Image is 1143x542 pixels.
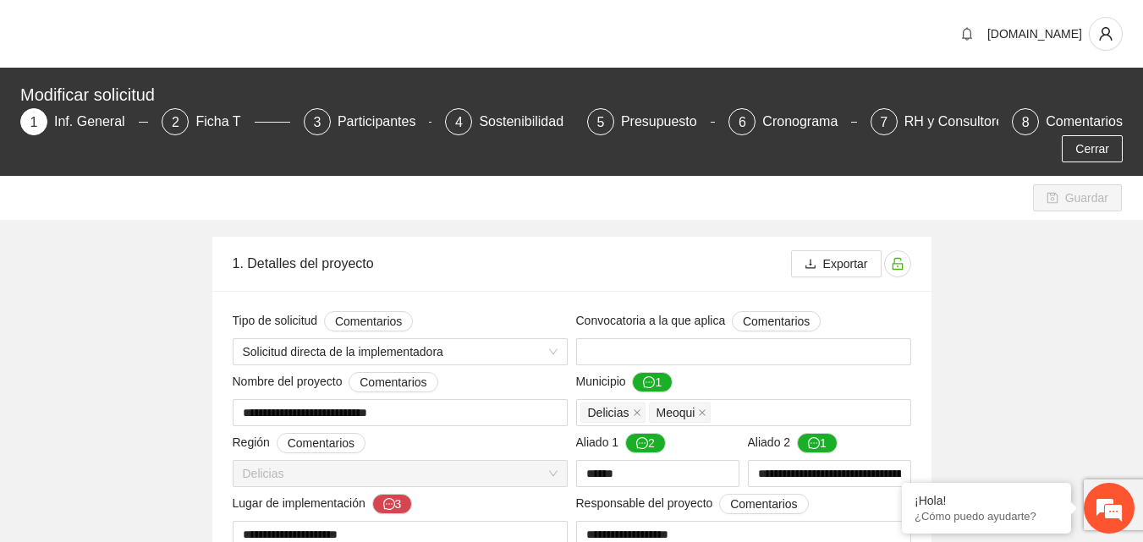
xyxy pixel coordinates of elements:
[730,495,797,513] span: Comentarios
[576,311,822,331] span: Convocatoria a la que aplica
[748,433,838,453] span: Aliado 2
[455,115,463,129] span: 4
[762,108,851,135] div: Cronograma
[233,239,791,287] div: 1. Detalles del proyecto
[587,108,715,135] div: 5Presupuesto
[8,362,322,421] textarea: Escriba su mensaje y pulse “Intro”
[88,86,284,108] div: Chatee con nosotros ahora
[743,312,810,331] span: Comentarios
[233,372,438,392] span: Nombre del proyecto
[805,258,816,271] span: download
[304,108,431,135] div: 3Participantes
[808,437,820,451] span: message
[233,433,366,453] span: Región
[625,433,666,453] button: Aliado 1
[791,250,882,277] button: downloadExportar
[953,20,981,47] button: bell
[479,108,577,135] div: Sostenibilidad
[632,372,673,392] button: Municipio
[277,433,365,453] button: Región
[54,108,139,135] div: Inf. General
[372,494,413,514] button: Lugar de implementación
[1089,17,1123,51] button: user
[987,27,1082,41] span: [DOMAIN_NAME]
[954,27,980,41] span: bell
[915,494,1058,507] div: ¡Hola!
[915,510,1058,523] p: ¿Cómo puedo ayudarte?
[576,372,673,392] span: Municipio
[719,494,808,514] button: Responsable del proyecto
[324,311,413,331] button: Tipo de solicitud
[233,494,413,514] span: Lugar de implementación
[20,81,1113,108] div: Modificar solicitud
[884,250,911,277] button: unlock
[588,403,629,422] span: Delicias
[698,408,706,417] span: close
[580,402,646,423] span: Delicias
[20,108,148,135] div: 1Inf. General
[797,433,838,453] button: Aliado 2
[576,494,809,514] span: Responsable del proyecto
[338,108,430,135] div: Participantes
[1062,135,1123,162] button: Cerrar
[233,311,414,331] span: Tipo de solicitud
[313,115,321,129] span: 3
[871,108,998,135] div: 7RH y Consultores
[162,108,289,135] div: 2Ficha T
[335,312,402,331] span: Comentarios
[1046,108,1123,135] div: Comentarios
[1090,26,1122,41] span: user
[30,115,38,129] span: 1
[243,339,558,364] span: Solicitud directa de la implementadora
[633,408,641,417] span: close
[732,311,821,331] button: Convocatoria a la que aplica
[636,437,648,451] span: message
[1033,184,1122,211] button: saveGuardar
[657,403,695,422] span: Meoqui
[349,372,437,392] button: Nombre del proyecto
[1075,140,1109,158] span: Cerrar
[596,115,604,129] span: 5
[172,115,179,129] span: 2
[195,108,254,135] div: Ficha T
[445,108,573,135] div: 4Sostenibilidad
[383,498,395,512] span: message
[576,433,666,453] span: Aliado 1
[360,373,426,391] span: Comentarios
[243,461,558,486] span: Delicias
[880,115,887,129] span: 7
[278,8,318,49] div: Minimizar ventana de chat en vivo
[904,108,1024,135] div: RH y Consultores
[98,176,234,347] span: Estamos en línea.
[885,257,910,271] span: unlock
[1012,108,1123,135] div: 8Comentarios
[649,402,712,423] span: Meoqui
[823,255,868,273] span: Exportar
[643,376,655,390] span: message
[621,108,711,135] div: Presupuesto
[739,115,746,129] span: 6
[728,108,856,135] div: 6Cronograma
[288,434,354,452] span: Comentarios
[1022,115,1030,129] span: 8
